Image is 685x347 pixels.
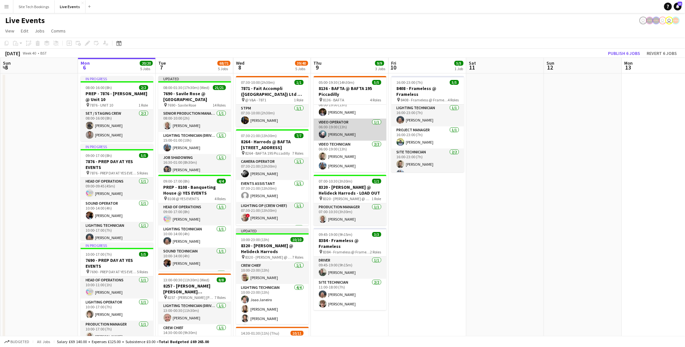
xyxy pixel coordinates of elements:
[158,324,231,346] app-card-role: Crew Chief1/114:30-00:00 (9h30m)![PERSON_NAME]
[3,338,30,345] button: Budgeted
[314,228,387,310] div: 09:45-19:00 (9h15m)3/38384 - Frameless @ Frameless 8384 - Frameless @ Frameless2 RolesDriver1/109...
[294,97,304,102] span: 1 Role
[245,255,293,260] span: 8320 - [PERSON_NAME] @ Helideck Harrods
[159,339,209,344] span: Total Budgeted £69 265.00
[236,180,309,202] app-card-role: Events Assistant1/107:30-21:00 (13h30m)[PERSON_NAME]
[158,76,231,81] div: Updated
[314,76,387,172] app-job-card: 05:00-19:30 (14h30m)5/58136 - BAFTA @ BAFTA 195 Piccadilly 8136 - BAFTA4 RolesDriver1/105:00-19:3...
[86,252,112,257] span: 10:00-17:00 (7h)
[547,60,555,66] span: Sun
[213,85,226,90] span: 21/21
[236,85,309,97] h3: 7871 - Fait Accompli ([GEOGRAPHIC_DATA]) Ltd @ V&A - LOAD OUT
[36,339,51,344] span: All jobs
[90,171,137,175] span: 7876 - PREP DAY AT YES EVENTS
[401,97,448,102] span: 8408 - Frameless @ Frameless
[293,151,304,156] span: 7 Roles
[245,151,290,156] span: 8264 - BAFTA 195 Piccadilly
[450,80,459,85] span: 5/5
[217,61,231,66] span: 68/71
[81,200,153,222] app-card-role: Sound Operator1/110:00-14:00 (4h)[PERSON_NAME]
[3,27,17,35] a: View
[81,91,153,102] h3: PREP - 7876 - [PERSON_NAME] @ Unit 10
[81,144,153,149] div: In progress
[21,51,38,56] span: Week 40
[81,243,153,339] app-job-card: In progress10:00-17:00 (7h)5/57690 - PREP DAY AT YES EVENTS 7690 - PREP DAY AT YES EVENTS5 RolesH...
[372,80,381,85] span: 5/5
[81,144,153,240] div: In progress09:00-17:00 (8h)5/57876 - PREP DAY AT YES EVENTS 7876 - PREP DAY AT YES EVENTS5 RolesH...
[241,331,280,336] span: 14:30-01:30 (11h) (Thu)
[375,66,386,71] div: 3 Jobs
[158,203,231,225] app-card-role: Head of Operations1/109:00-17:00 (8h)[PERSON_NAME]
[81,76,153,141] div: In progress08:00-16:00 (8h)2/2PREP - 7876 - [PERSON_NAME] @ Unit 10 7876 - UNIT 101 RoleSet / Sta...
[81,60,90,66] span: Mon
[21,28,28,34] span: Edit
[81,110,153,141] app-card-role: Set / Staging Crew2/208:00-16:00 (8h)[PERSON_NAME][PERSON_NAME]
[236,262,309,284] app-card-role: Crew Chief1/110:00-23:00 (13h)[PERSON_NAME]
[51,28,66,34] span: Comms
[236,243,309,254] h3: 8320 - [PERSON_NAME] @ Helideck Harrods
[323,196,372,201] span: 8320 - [PERSON_NAME] @ Helideck Harrods - LOAD OUT
[168,196,199,201] span: 8108 @ YES EVENTS
[168,295,215,300] span: 8257 - [PERSON_NAME] [PERSON_NAME] International @ [GEOGRAPHIC_DATA]
[390,64,397,71] span: 10
[314,175,387,225] app-job-card: 07:00-10:30 (3h30m)1/18320 - [PERSON_NAME] @ Helideck Harrods - LOAD OUT 8320 - [PERSON_NAME] @ H...
[314,184,387,196] h3: 8320 - [PERSON_NAME] @ Helideck Harrods - LOAD OUT
[217,179,226,184] span: 4/4
[168,103,196,108] span: 7690 - Savile Rose
[236,105,309,127] app-card-role: STPM1/107:30-10:00 (2h30m)[PERSON_NAME]
[137,171,148,175] span: 5 Roles
[236,76,309,127] div: 07:30-10:00 (2h30m)1/17871 - Fait Accompli ([GEOGRAPHIC_DATA]) Ltd @ V&A - LOAD OUT @ V&A - 78711...
[164,85,210,90] span: 08:00-01:30 (17h30m) (Wed)
[319,80,355,85] span: 05:00-19:30 (14h30m)
[646,17,654,24] app-user-avatar: Production Managers
[2,64,11,71] span: 5
[158,175,231,271] app-job-card: 09:00-17:00 (8h)4/4PREP - 8108 - Banqueting House @ YES EVENTS 8108 @ YES EVENTS4 RolesHead of Op...
[18,27,31,35] a: Edit
[5,16,45,25] h1: Live Events
[40,51,47,56] div: BST
[314,279,387,310] app-card-role: Site Technician2/211:00-18:00 (7h)[PERSON_NAME][PERSON_NAME]
[158,110,231,132] app-card-role: Senior Production Manager1/108:00-10:00 (2h)[PERSON_NAME]
[140,61,153,66] span: 20/20
[314,85,387,97] h3: 8136 - BAFTA @ BAFTA 195 Piccadilly
[48,27,68,35] a: Comms
[236,228,309,324] app-job-card: Updated10:00-23:00 (13h)10/108320 - [PERSON_NAME] @ Helideck Harrods 8320 - [PERSON_NAME] @ Helid...
[81,159,153,170] h3: 7876 - PREP DAY AT YES EVENTS
[81,321,153,343] app-card-role: Production Manager1/110:00-17:00 (7h)[PERSON_NAME]
[164,277,210,282] span: 13:00-00:30 (11h30m) (Wed)
[81,243,153,248] div: In progress
[391,148,464,180] app-card-role: Site Technician2/216:00-23:00 (7h)[PERSON_NAME][PERSON_NAME]
[323,250,370,254] span: 8384 - Frameless @ Frameless
[295,133,304,138] span: 7/7
[81,276,153,299] app-card-role: Head of Operations1/110:00-11:00 (1h)[PERSON_NAME]
[370,250,381,254] span: 2 Roles
[158,76,231,172] app-job-card: Updated08:00-01:30 (17h30m) (Wed)21/217690 - Savile Rose @ [GEOGRAPHIC_DATA] 7690 - Savile Rose14...
[314,60,322,66] span: Thu
[314,141,387,172] app-card-role: Video Technician2/206:00-19:00 (13h)[PERSON_NAME][PERSON_NAME]
[319,232,353,237] span: 09:45-19:00 (9h15m)
[372,179,381,184] span: 1/1
[674,3,682,10] a: 13
[370,97,381,102] span: 4 Roles
[137,269,148,274] span: 5 Roles
[80,64,90,71] span: 6
[81,257,153,269] h3: 7690 - PREP DAY AT YES EVENTS
[164,179,190,184] span: 09:00-17:00 (8h)
[241,80,275,85] span: 07:30-10:00 (2h30m)
[158,91,231,102] h3: 7690 - Savile Rose @ [GEOGRAPHIC_DATA]
[375,61,384,66] span: 9/9
[158,132,231,154] app-card-role: Lighting Technician (Driver)1/115:00-01:00 (10h)[PERSON_NAME]
[217,277,226,282] span: 8/8
[397,80,423,85] span: 16:00-23:00 (7h)
[32,27,47,35] a: Jobs
[86,85,112,90] span: 08:00-16:00 (8h)
[236,158,309,180] app-card-role: Camera Operator1/107:30-21:00 (13h30m)[PERSON_NAME]
[235,64,244,71] span: 8
[659,17,667,24] app-user-avatar: Technical Department
[5,28,14,34] span: View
